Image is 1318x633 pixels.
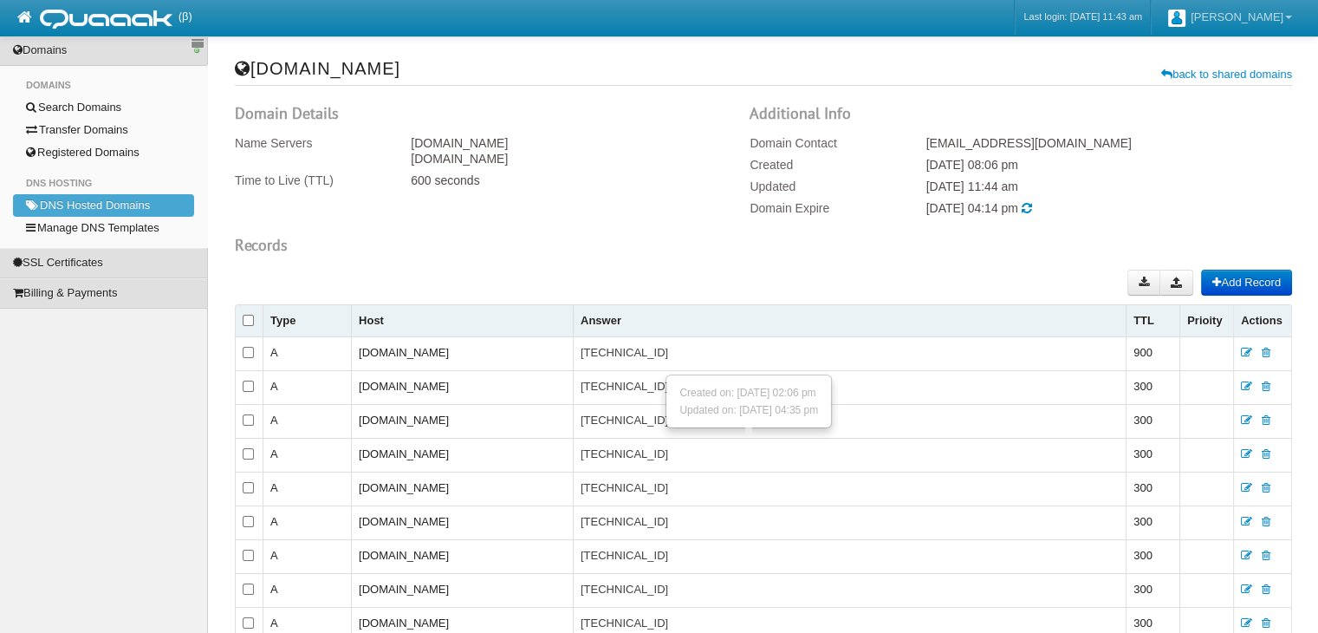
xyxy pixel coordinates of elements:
a: Search Domains [13,96,194,119]
td: 300 [1126,438,1179,472]
div: Domain Expire [750,200,912,216]
td: 300 [1126,506,1179,539]
textarea: [TECHNICAL_ID] [581,446,927,465]
td: A [263,336,351,370]
li: Domains [13,74,194,96]
div: [EMAIL_ADDRESS][DOMAIN_NAME] [926,135,1265,151]
li: DNS Hosting [13,172,194,194]
td: [DOMAIN_NAME] [351,573,573,607]
div: 600 seconds [411,173,750,188]
div: Name Servers [235,135,398,151]
td: [DOMAIN_NAME] [351,438,573,472]
textarea: [TECHNICAL_ID] [581,344,927,363]
div: Import records [1160,270,1193,296]
td: A [263,472,351,506]
td: 900 [1126,336,1179,370]
textarea: [TECHNICAL_ID] [581,412,927,431]
th: Answer [573,305,1126,336]
td: 300 [1126,404,1179,438]
div: [DATE] 08:06 pm [926,157,1265,173]
a: back to shared domains [1161,68,1292,81]
div: [DATE] 04:14 pm [926,200,1265,216]
div: Created [750,157,912,173]
textarea: [TECHNICAL_ID] [581,581,927,600]
td: 300 [1126,573,1179,607]
textarea: [TECHNICAL_ID] [581,513,927,532]
td: A [263,404,351,438]
td: 300 [1126,472,1179,506]
th: Type [263,305,351,336]
a: Transfer Domains [13,119,194,141]
td: 300 [1126,539,1179,573]
td: [DOMAIN_NAME] [351,336,573,370]
td: A [263,370,351,404]
textarea: [TECHNICAL_ID] [581,480,927,499]
td: A [263,438,351,472]
h3: Additional Info [750,101,1264,129]
a: DNS Hosted Domains [13,194,194,217]
th: Actions [1233,305,1291,336]
span: (β) [179,1,192,32]
textarea: [TECHNICAL_ID] [581,378,927,397]
div: Updated [750,179,912,194]
h3: Records [235,233,1292,261]
td: [DOMAIN_NAME] [351,539,573,573]
th: Host [351,305,573,336]
td: [DOMAIN_NAME] [351,370,573,404]
td: A [263,539,351,573]
td: 300 [1126,370,1179,404]
th: Prioity [1179,305,1233,336]
div: [DATE] 11:44 am [926,179,1265,194]
td: [DOMAIN_NAME] [351,506,573,539]
div: Time to Live (TTL) [235,173,398,188]
td: [DOMAIN_NAME] [351,404,573,438]
td: A [263,573,351,607]
textarea: [TECHNICAL_ID] [581,547,927,566]
div: [DOMAIN_NAME] [DOMAIN_NAME] [411,135,750,166]
a: Sidebar switch [191,39,205,51]
button: Add Record [1201,270,1292,296]
a: Registered Domains [13,141,194,164]
th: TTL [1126,305,1179,336]
td: A [263,506,351,539]
div: Domain Contact [750,135,912,151]
h3: [DOMAIN_NAME] [235,55,1292,86]
span: Created on: [DATE] 02:06 pm Updated on: [DATE] 04:35 pm [679,384,818,419]
a: Last login: [DATE] 11:43 am [1023,8,1142,25]
td: [DOMAIN_NAME] [351,472,573,506]
h3: Domain Details [235,101,750,129]
a: Manage DNS Templates [13,217,194,239]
